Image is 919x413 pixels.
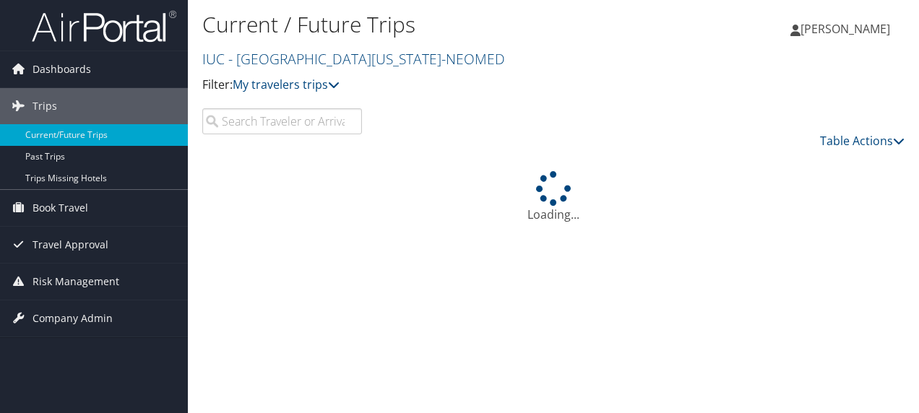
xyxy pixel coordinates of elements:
[32,9,176,43] img: airportal-logo.png
[820,133,905,149] a: Table Actions
[202,49,509,69] a: IUC - [GEOGRAPHIC_DATA][US_STATE]-NEOMED
[790,7,905,51] a: [PERSON_NAME]
[202,9,670,40] h1: Current / Future Trips
[33,190,88,226] span: Book Travel
[233,77,340,92] a: My travelers trips
[202,171,905,223] div: Loading...
[33,88,57,124] span: Trips
[202,76,670,95] p: Filter:
[33,51,91,87] span: Dashboards
[33,264,119,300] span: Risk Management
[33,227,108,263] span: Travel Approval
[202,108,362,134] input: Search Traveler or Arrival City
[801,21,890,37] span: [PERSON_NAME]
[33,300,113,336] span: Company Admin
